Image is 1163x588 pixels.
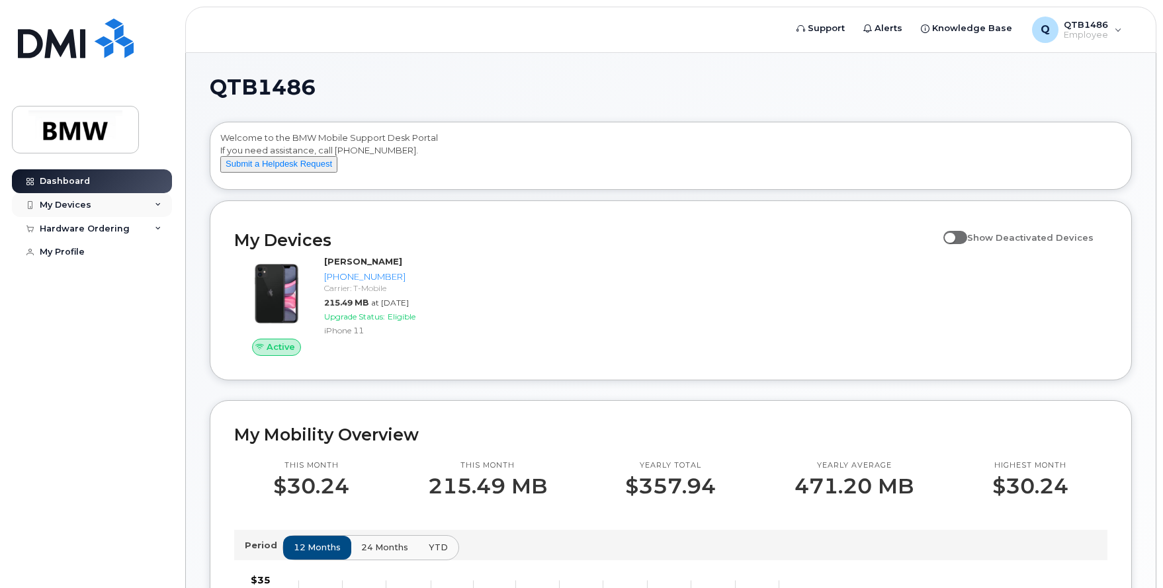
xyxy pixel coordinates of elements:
p: 215.49 MB [428,474,547,498]
p: Yearly total [625,460,716,471]
div: Carrier: T-Mobile [324,282,435,294]
span: Active [267,341,295,353]
span: Upgrade Status: [324,312,385,321]
p: $30.24 [992,474,1068,498]
img: iPhone_11.jpg [245,262,308,325]
strong: [PERSON_NAME] [324,256,402,267]
div: [PHONE_NUMBER] [324,271,435,283]
p: $357.94 [625,474,716,498]
span: 215.49 MB [324,298,368,308]
div: iPhone 11 [324,325,435,336]
p: This month [273,460,349,471]
p: Yearly average [795,460,914,471]
div: Welcome to the BMW Mobile Support Desk Portal If you need assistance, call [PHONE_NUMBER]. [220,132,1121,185]
span: Eligible [388,312,415,321]
span: YTD [429,541,448,554]
p: $30.24 [273,474,349,498]
span: Show Deactivated Devices [967,232,1094,243]
h2: My Devices [234,230,937,250]
button: Submit a Helpdesk Request [220,156,337,173]
p: Period [245,539,282,552]
span: QTB1486 [210,77,316,97]
p: 471.20 MB [795,474,914,498]
span: at [DATE] [371,298,409,308]
input: Show Deactivated Devices [943,225,954,235]
iframe: Messenger Launcher [1105,530,1153,578]
tspan: $35 [251,574,271,586]
p: Highest month [992,460,1068,471]
a: Submit a Helpdesk Request [220,158,337,169]
h2: My Mobility Overview [234,425,1107,444]
a: Active[PERSON_NAME][PHONE_NUMBER]Carrier: T-Mobile215.49 MBat [DATE]Upgrade Status:EligibleiPhone 11 [234,255,441,356]
p: This month [428,460,547,471]
span: 24 months [361,541,408,554]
